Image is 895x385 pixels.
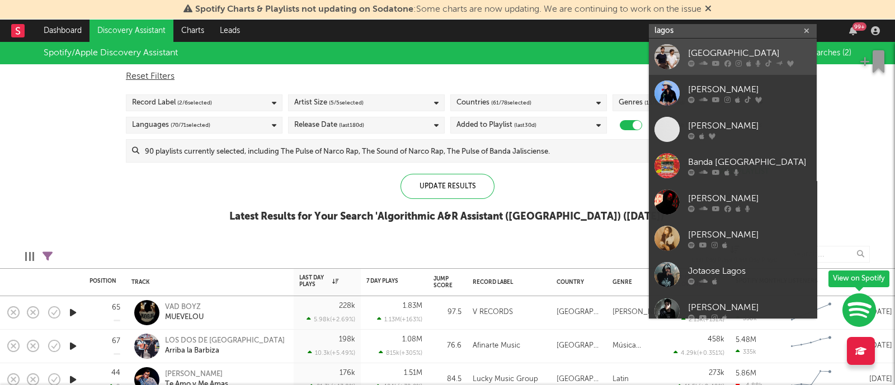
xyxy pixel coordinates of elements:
[613,279,652,286] div: Genre
[688,301,811,314] div: [PERSON_NAME]
[613,339,657,353] div: Música Mexicana
[736,348,756,355] div: 335k
[195,5,413,14] span: Spotify Charts & Playlists not updating on Sodatone
[842,49,851,57] span: ( 2 )
[339,118,364,132] span: (last 180 d)
[132,96,212,110] div: Record Label
[688,228,811,241] div: [PERSON_NAME]
[514,118,536,132] span: (last 30 d)
[649,293,817,329] a: [PERSON_NAME]
[619,96,685,110] div: Genres
[165,312,204,322] div: MUEVELOU
[688,119,811,132] div: [PERSON_NAME]
[25,240,34,273] div: Edit Columns
[165,369,228,379] div: [PERSON_NAME]
[688,46,811,60] div: [GEOGRAPHIC_DATA]
[613,306,670,319] div: [PERSON_NAME]
[89,278,116,284] div: Position
[557,306,601,319] div: [GEOGRAPHIC_DATA]
[681,316,724,323] div: 2.13k ( +131 % )
[786,246,870,263] input: Search...
[644,96,685,110] span: ( 13 / 15 selected)
[403,302,422,310] div: 1.83M
[849,26,857,35] button: 99+
[112,338,120,345] div: 67
[112,304,120,311] div: 65
[43,240,53,273] div: Filters(1 filter active)
[307,316,355,323] div: 5.98k ( +2.69 % )
[456,118,536,132] div: Added to Playlist
[473,306,513,319] div: V RECORDS
[557,279,596,286] div: Country
[165,346,285,356] div: Arriba la Barbiza
[557,339,601,353] div: [GEOGRAPHIC_DATA]
[649,148,817,184] a: Banda [GEOGRAPHIC_DATA]
[736,336,756,344] div: 5.48M
[229,210,666,224] div: Latest Results for Your Search ' Algorithmic A&R Assistant ([GEOGRAPHIC_DATA]) ([DATE]) '
[688,155,811,169] div: Banda [GEOGRAPHIC_DATA]
[132,118,210,132] div: Languages
[709,369,724,377] div: 273k
[434,339,461,353] div: 76.6
[473,339,520,353] div: Afinarte Music
[126,70,769,83] div: Reset Filters
[165,302,204,322] a: VAD BOYZMUEVELOU
[786,332,836,360] svg: Chart title
[473,279,540,286] div: Record Label
[828,270,889,287] div: View on Spotify
[171,118,210,132] span: ( 70 / 71 selected)
[649,39,817,75] a: [GEOGRAPHIC_DATA]
[705,5,712,14] span: Dismiss
[456,96,531,110] div: Countries
[329,96,364,110] span: ( 5 / 5 selected)
[736,370,756,377] div: 5.86M
[339,302,355,310] div: 228k
[688,264,811,278] div: Jotaose Lagos
[402,336,422,343] div: 1.08M
[177,96,212,110] span: ( 2 / 6 selected)
[649,111,817,148] a: [PERSON_NAME]
[377,316,422,323] div: 1.13M ( +163 % )
[173,20,212,42] a: Charts
[688,192,811,205] div: [PERSON_NAME]
[379,349,422,357] div: 815k ( +305 % )
[339,336,355,343] div: 198k
[44,46,178,60] div: Spotify/Apple Discovery Assistant
[308,349,355,357] div: 10.3k ( +5.49 % )
[401,174,494,199] div: Update Results
[649,220,817,256] a: [PERSON_NAME]
[195,5,701,14] span: : Some charts are now updating. We are continuing to work on the issue
[139,140,769,162] input: 90 playlists currently selected, including The Pulse of Narco Rap, The Sound of Narco Rap, The Pu...
[165,336,285,346] div: LOS DOS DE [GEOGRAPHIC_DATA]
[852,22,866,31] div: 99 +
[404,369,422,377] div: 1.51M
[434,275,453,289] div: Jump Score
[89,20,173,42] a: Discovery Assistant
[434,306,461,319] div: 97.5
[111,369,120,377] div: 44
[294,96,364,110] div: Artist Size
[736,315,757,322] div: 338k
[294,118,364,132] div: Release Date
[784,49,851,57] span: Saved Searches
[649,256,817,293] a: Jotaose Lagos
[299,274,338,288] div: Last Day Plays
[491,96,531,110] span: ( 61 / 78 selected)
[708,336,724,343] div: 458k
[36,20,89,42] a: Dashboard
[673,349,724,357] div: 4.29k ( +0.351 % )
[649,184,817,220] a: [PERSON_NAME]
[688,83,811,96] div: [PERSON_NAME]
[340,369,355,377] div: 176k
[165,336,285,356] a: LOS DOS DE [GEOGRAPHIC_DATA]Arriba la Barbiza
[649,75,817,111] a: [PERSON_NAME]
[212,20,248,42] a: Leads
[131,279,282,286] div: Track
[366,278,406,284] div: 7 Day Plays
[165,302,204,312] div: VAD BOYZ
[649,24,817,38] input: Search for artists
